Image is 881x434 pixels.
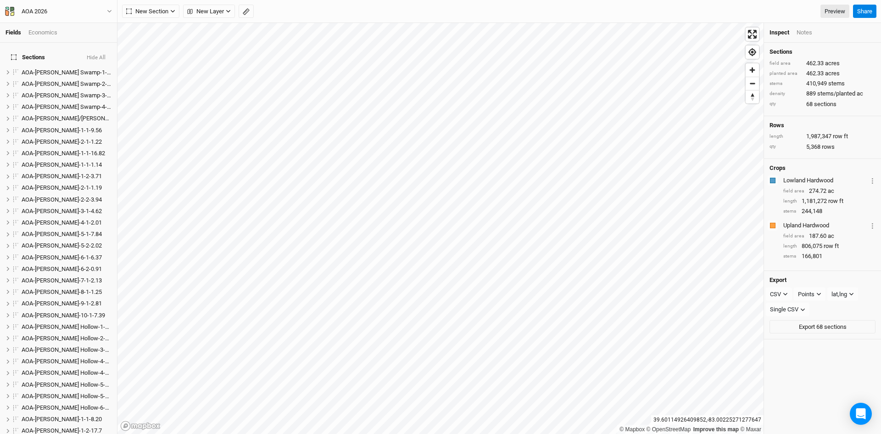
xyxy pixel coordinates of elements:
[22,416,102,423] span: AOA-[PERSON_NAME]-1-1-8.20
[22,7,47,16] div: AOA 2026
[22,323,112,331] div: AOA-Hintz Hollow-1-1-2.43
[22,393,112,400] div: AOA-Hintz Hollow-5-2-6.73
[22,265,102,272] span: AOA-[PERSON_NAME]-6-2-0.91
[769,143,802,150] div: qty
[783,232,875,240] div: 187.60
[22,300,112,307] div: AOA-Genevieve Jones-9-1-2.81
[769,48,875,56] h4: Sections
[22,80,123,87] span: AOA-[PERSON_NAME] Swamp-2-1-5.80
[783,242,875,250] div: 806,075
[22,312,112,319] div: AOA-Genevieve Jones-10-1-7.39
[86,55,106,61] button: Hide All
[117,23,764,434] canvas: Map
[22,184,112,192] div: AOA-Genevieve Jones-2-1-1.19
[22,346,112,354] div: AOA-Hintz Hollow-3-1-2.23
[22,161,112,169] div: AOA-Genevieve Jones-1-1-1.14
[783,252,875,260] div: 166,801
[746,63,759,77] button: Zoom in
[822,143,835,151] span: rows
[22,184,102,191] span: AOA-[PERSON_NAME]-2-1-1.19
[22,277,102,284] span: AOA-[PERSON_NAME]-7-1-2.13
[783,233,804,240] div: field area
[22,265,112,273] div: AOA-Genevieve Jones-6-2-0.91
[825,59,840,68] span: acres
[22,208,102,214] span: AOA-[PERSON_NAME]-3-1-4.62
[783,198,797,205] div: length
[769,132,875,141] div: 1,987,347
[22,219,102,226] span: AOA-[PERSON_NAME]-4-1-2.01
[769,100,875,108] div: 68
[22,288,102,295] span: AOA-[PERSON_NAME]-8-1-1.25
[22,103,112,111] div: AOA-Cackley Swamp-4-1-8.54
[22,173,112,180] div: AOA-Genevieve Jones-1-2-3.71
[833,132,848,141] span: row ft
[22,242,102,249] span: AOA-[PERSON_NAME]-5-2-2.02
[769,276,875,284] h4: Export
[22,103,123,110] span: AOA-[PERSON_NAME] Swamp-4-1-8.54
[769,122,875,129] h4: Rows
[22,69,112,76] div: AOA-Cackley Swamp-1-1-4.08
[22,138,102,145] span: AOA-[PERSON_NAME]-2-1-1.22
[22,231,112,238] div: AOA-Genevieve Jones-5-1-7.84
[239,5,254,18] button: Shortcut: M
[126,7,168,16] span: New Section
[831,290,847,299] div: lat,lng
[770,305,798,314] div: Single CSV
[693,426,739,433] a: Improve this map
[783,187,875,195] div: 274.72
[828,187,834,195] span: ac
[746,28,759,41] button: Enter fullscreen
[22,196,112,203] div: AOA-Genevieve Jones-2-2-3.94
[22,404,121,411] span: AOA-[PERSON_NAME] Hollow-6-1-2.29
[783,253,797,260] div: stems
[794,287,825,301] button: Points
[22,312,105,319] span: AOA-[PERSON_NAME]-10-1-7.39
[22,115,151,122] span: AOA-[PERSON_NAME]/[PERSON_NAME]-1-1-18.70
[827,287,858,301] button: lat,lng
[22,288,112,296] div: AOA-Genevieve Jones-8-1-1.25
[122,5,179,18] button: New Section
[22,369,121,376] span: AOA-[PERSON_NAME] Hollow-4-2-0.35
[828,197,843,205] span: row ft
[783,208,797,215] div: stems
[5,6,112,17] button: AOA 2026
[769,60,802,67] div: field area
[22,381,121,388] span: AOA-[PERSON_NAME] Hollow-5-1-2.75
[769,101,802,107] div: qty
[746,45,759,59] button: Find my location
[783,221,868,230] div: Upland Hardwood
[22,416,112,423] div: AOA-Kibler Fen-1-1-8.20
[769,79,875,88] div: 410,949
[22,150,112,157] div: AOA-Elick-1-1-16.82
[746,77,759,90] button: Zoom out
[824,242,839,250] span: row ft
[746,90,759,103] button: Reset bearing to north
[22,69,123,76] span: AOA-[PERSON_NAME] Swamp-1-1-4.08
[647,426,691,433] a: OpenStreetMap
[769,90,802,97] div: density
[22,254,112,261] div: AOA-Genevieve Jones-6-1-6.37
[828,232,834,240] span: ac
[22,219,112,226] div: AOA-Genevieve Jones-4-1-2.01
[22,242,112,249] div: AOA-Genevieve Jones-5-2-2.02
[783,207,875,215] div: 244,148
[783,197,875,205] div: 1,181,272
[22,300,102,307] span: AOA-[PERSON_NAME]-9-1-2.81
[22,161,102,168] span: AOA-[PERSON_NAME]-1-1-1.14
[820,5,849,18] a: Preview
[797,28,812,37] div: Notes
[619,426,645,433] a: Mapbox
[22,404,112,411] div: AOA-Hintz Hollow-6-1-2.29
[22,335,112,342] div: AOA-Hintz Hollow-2-1-2.41
[766,303,809,316] button: Single CSV
[22,150,105,157] span: AOA-[PERSON_NAME]-1-1-16.82
[22,335,121,342] span: AOA-[PERSON_NAME] Hollow-2-1-2.41
[22,369,112,377] div: AOA-Hintz Hollow-4-2-0.35
[22,127,102,134] span: AOA-[PERSON_NAME]-1-1-9.56
[187,7,224,16] span: New Layer
[783,188,804,195] div: field area
[651,415,764,425] div: 39.60114926409852 , -83.00225271277647
[769,70,802,77] div: planted area
[28,28,57,37] div: Economics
